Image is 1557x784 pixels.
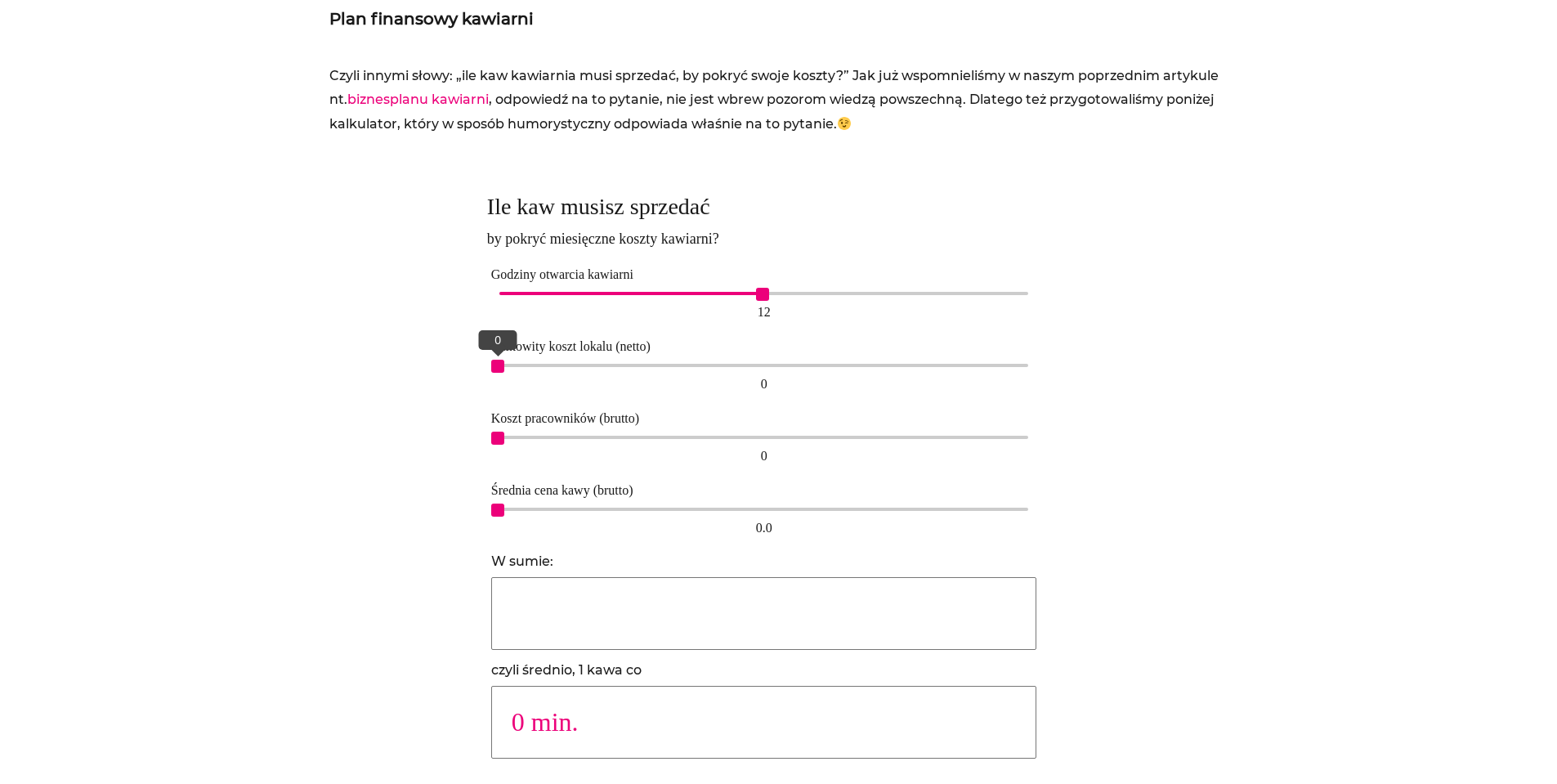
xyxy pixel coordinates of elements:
label: Godziny otwarcia kawiarni [491,267,633,281]
a: biznesplanu kawiarni [347,92,489,107]
span: by pokryć miesięczne koszty kawiarni? [487,226,1041,253]
h2: Ile kaw musisz sprzedać [487,192,1041,222]
div: 0 [499,443,1029,469]
label: czyli średnio, 1 kawa co [491,662,642,678]
label: W sumie: [491,553,553,569]
input: W sumie: [491,577,1037,649]
img: 😉 [838,117,851,130]
label: Średnia cena kawy (brutto) [491,483,633,497]
input: czyli średnio, 1 kawa co [491,686,1037,758]
p: Czyli innymi słowy: „ile kaw kawiarnia musi sprzedać, by pokryć swoje koszty?” Jak już wspomnieli... [329,64,1228,137]
div: 0 [479,330,517,350]
h2: Plan finansowy kawiarni [329,8,1228,29]
div: 0.0 [499,515,1029,541]
label: Całkowity koszt lokalu (netto) [491,339,651,353]
div: 12 [499,299,1029,325]
label: Koszt pracowników (brutto) [491,411,639,425]
div: 0 [499,371,1029,397]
